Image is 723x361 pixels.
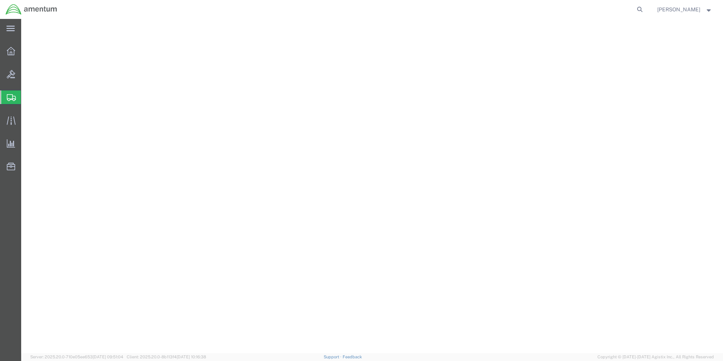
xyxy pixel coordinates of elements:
[177,355,206,359] span: [DATE] 10:16:38
[597,354,714,360] span: Copyright © [DATE]-[DATE] Agistix Inc., All Rights Reserved
[127,355,206,359] span: Client: 2025.20.0-8b113f4
[657,5,700,14] span: Jeremy Lane
[30,355,123,359] span: Server: 2025.20.0-710e05ee653
[5,4,57,15] img: logo
[21,19,723,353] iframe: FS Legacy Container
[657,5,713,14] button: [PERSON_NAME]
[343,355,362,359] a: Feedback
[324,355,343,359] a: Support
[93,355,123,359] span: [DATE] 09:51:04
